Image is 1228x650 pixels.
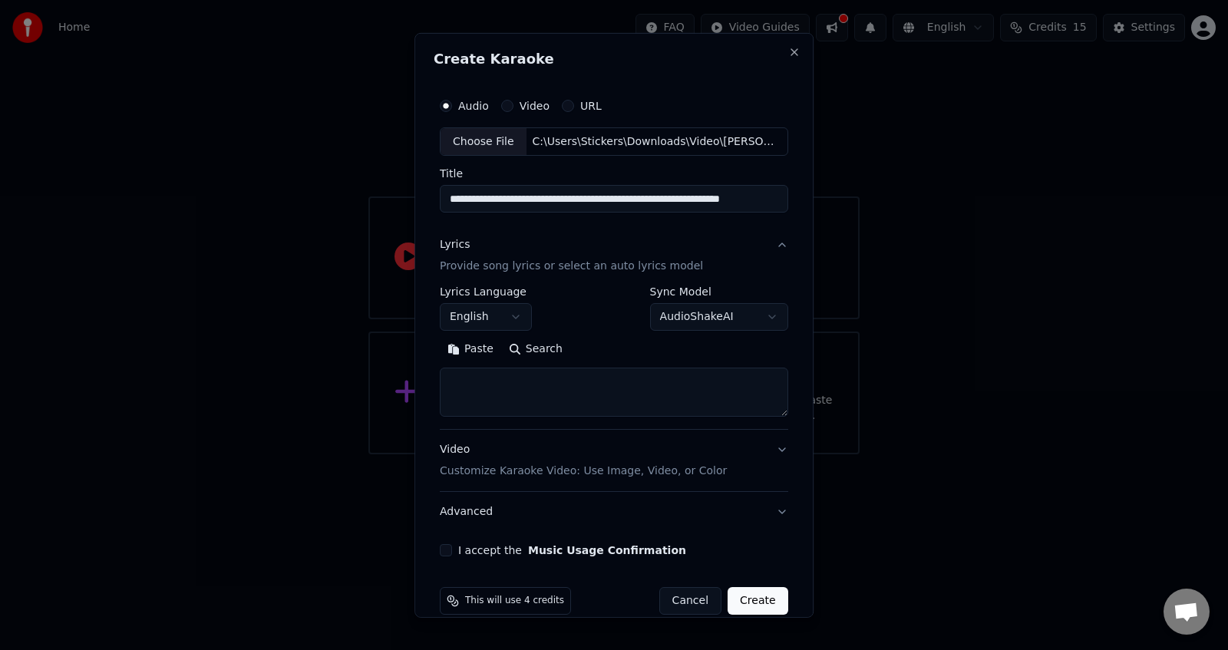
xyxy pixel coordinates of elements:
[458,100,489,111] label: Audio
[527,134,787,149] div: C:\Users\Stickers\Downloads\Video\[PERSON_NAME] hadawala_lyrics_තරහ වෙලා හිත හඩවාලා_music lyrics ...
[528,545,686,556] button: I accept the
[520,100,550,111] label: Video
[440,337,501,361] button: Paste
[440,286,788,429] div: LyricsProvide song lyrics or select an auto lyrics model
[501,337,570,361] button: Search
[440,225,788,286] button: LyricsProvide song lyrics or select an auto lyrics model
[440,442,727,479] div: Video
[441,127,527,155] div: Choose File
[458,545,686,556] label: I accept the
[659,587,721,615] button: Cancel
[728,587,788,615] button: Create
[440,464,727,479] p: Customize Karaoke Video: Use Image, Video, or Color
[440,492,788,532] button: Advanced
[465,595,564,607] span: This will use 4 credits
[580,100,602,111] label: URL
[440,168,788,179] label: Title
[440,430,788,491] button: VideoCustomize Karaoke Video: Use Image, Video, or Color
[440,237,470,252] div: Lyrics
[434,51,794,65] h2: Create Karaoke
[440,286,532,297] label: Lyrics Language
[650,286,788,297] label: Sync Model
[440,259,703,274] p: Provide song lyrics or select an auto lyrics model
